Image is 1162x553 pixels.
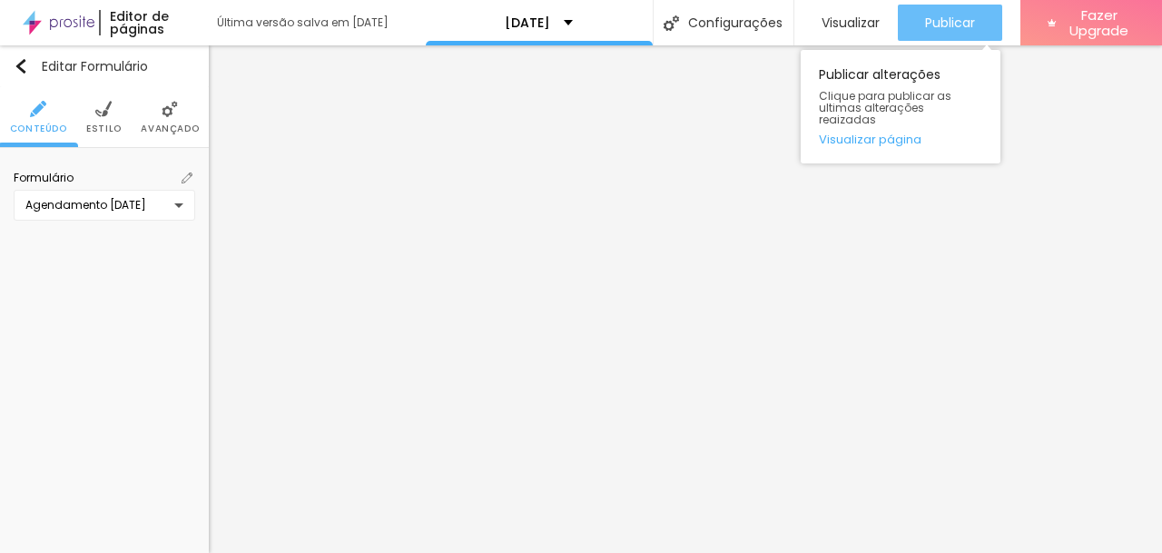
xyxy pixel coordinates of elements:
button: Visualizar [794,5,898,41]
div: Publicar alterações [801,50,1000,163]
span: Clique para publicar as ultimas alterações reaizadas [819,90,982,126]
img: Icone [95,101,112,117]
img: Icone [664,15,679,31]
p: [DATE] [505,16,550,29]
img: Icone [162,101,178,117]
span: Publicar [925,15,975,30]
img: Icone [182,173,192,183]
span: Visualizar [822,15,880,30]
div: Editor de páginas [99,10,198,35]
div: Última versão salva em [DATE] [217,17,426,28]
iframe: Editor [209,45,1162,553]
span: Formulário [14,171,195,185]
img: Icone [14,59,28,74]
span: Conteúdo [10,124,67,133]
div: Editar Formulário [14,59,148,74]
div: Agendamento [DATE] [25,198,174,212]
img: Icone [30,101,46,117]
span: Fazer Upgrade [1064,7,1135,39]
button: Publicar [898,5,1002,41]
a: Visualizar página [819,133,982,145]
span: Estilo [86,124,122,133]
span: Avançado [141,124,199,133]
